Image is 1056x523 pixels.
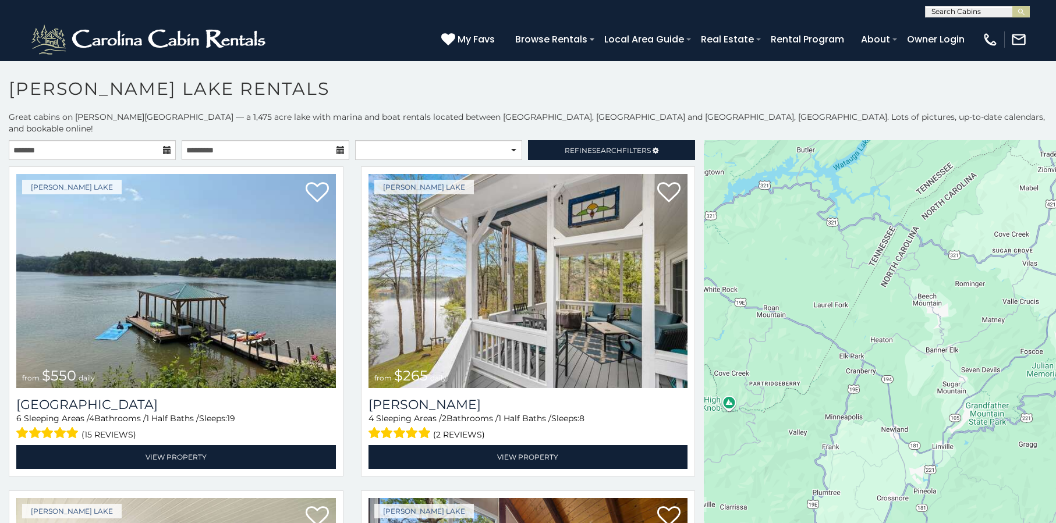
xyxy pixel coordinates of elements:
[368,174,688,388] a: from $265 daily
[433,427,485,442] span: (2 reviews)
[598,29,690,49] a: Local Area Guide
[430,373,447,382] span: daily
[227,413,235,424] span: 19
[657,181,681,205] a: Add to favorites
[982,31,998,48] img: phone-regular-white.png
[306,181,329,205] a: Add to favorites
[695,29,760,49] a: Real Estate
[855,29,896,49] a: About
[89,413,94,424] span: 4
[368,174,688,388] img: 1744730918_thumbnail.jpeg
[901,29,970,49] a: Owner Login
[374,504,474,518] a: [PERSON_NAME] Lake
[458,32,495,47] span: My Favs
[592,146,622,155] span: Search
[16,413,22,424] span: 6
[29,22,271,57] img: White-1-2.png
[16,174,336,388] img: 1752166053_thumbnail.jpeg
[509,29,593,49] a: Browse Rentals
[81,427,136,442] span: (15 reviews)
[368,412,688,442] div: Sleeping Areas / Bathrooms / Sleeps:
[394,367,428,384] span: $265
[374,373,392,382] span: from
[16,412,336,442] div: Sleeping Areas / Bathrooms / Sleeps:
[368,445,688,469] a: View Property
[368,413,374,424] span: 4
[42,367,76,384] span: $550
[16,174,336,388] a: from $550 daily
[22,504,122,518] a: [PERSON_NAME] Lake
[368,397,688,412] a: [PERSON_NAME]
[565,146,651,155] span: Refine Filters
[442,413,447,424] span: 2
[22,373,40,382] span: from
[22,180,122,194] a: [PERSON_NAME] Lake
[16,397,336,412] a: [GEOGRAPHIC_DATA]
[528,140,695,160] a: RefineSearchFilters
[16,397,336,412] h3: Lake Haven Lodge
[1011,31,1027,48] img: mail-regular-white.png
[368,397,688,412] h3: Bella Di Lago
[765,29,850,49] a: Rental Program
[579,413,584,424] span: 8
[16,445,336,469] a: View Property
[374,180,474,194] a: [PERSON_NAME] Lake
[79,373,95,382] span: daily
[498,413,551,424] span: 1 Half Baths /
[146,413,199,424] span: 1 Half Baths /
[441,32,498,47] a: My Favs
